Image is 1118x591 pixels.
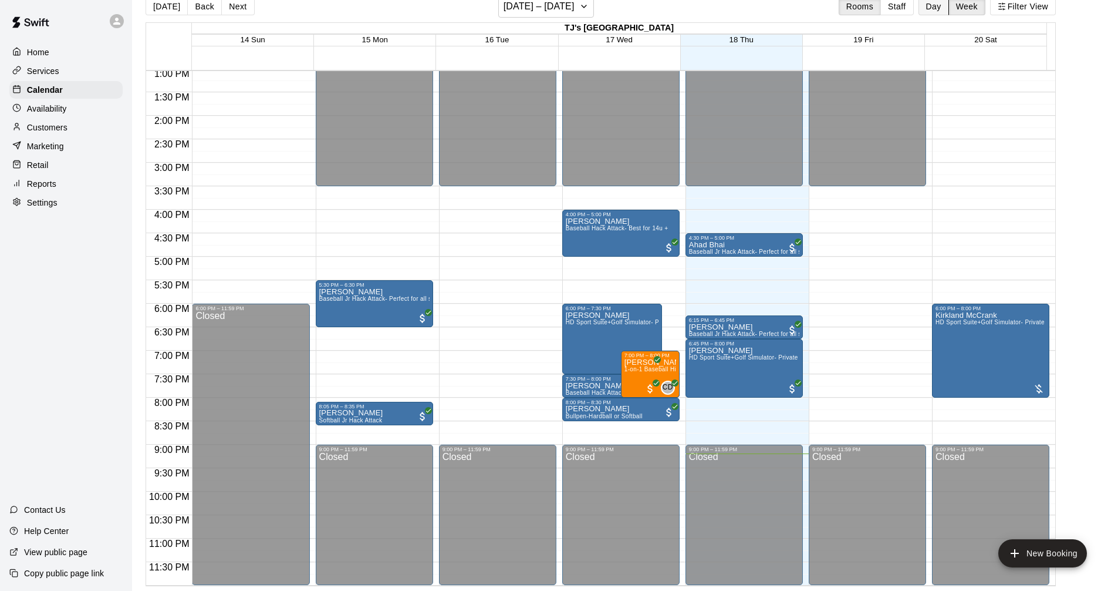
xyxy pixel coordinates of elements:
[853,35,873,44] button: 19 Fri
[663,382,673,394] span: CD
[9,156,123,174] a: Retail
[689,317,799,323] div: 6:15 PM – 6:45 PM
[621,351,680,398] div: 7:00 PM – 8:00 PM: 1-on-1 Baseball Hitting & Pitching Clinic
[362,35,388,44] button: 15 Mon
[663,242,675,254] span: All customers have paid
[663,383,675,395] span: All customers have paid
[443,452,553,589] div: Closed
[566,211,676,217] div: 4:00 PM – 5:00 PM
[146,492,192,502] span: 10:00 PM
[151,163,192,173] span: 3:00 PM
[151,468,192,478] span: 9:30 PM
[729,35,754,44] button: 18 Thu
[151,374,192,384] span: 7:30 PM
[146,515,192,525] span: 10:30 PM
[151,257,192,267] span: 5:00 PM
[812,452,923,589] div: Closed
[9,175,123,193] a: Reports
[27,65,59,77] p: Services
[319,417,383,424] span: Softball Jr Hack Attack
[9,100,123,117] a: Availability
[9,137,123,155] a: Marketing
[27,122,67,133] p: Customers
[151,398,192,408] span: 8:00 PM
[932,445,1049,585] div: 9:00 PM – 11:59 PM: Closed
[9,43,123,61] a: Home
[935,305,1046,311] div: 6:00 PM – 8:00 PM
[562,304,662,374] div: 6:00 PM – 7:30 PM: James Zantingh
[935,319,1063,325] span: HD Sport Suite+Golf Simulator- Private Room
[485,35,509,44] button: 16 Tue
[562,398,680,421] div: 8:00 PM – 8:30 PM: Bullpen-Hardball or Softball
[417,411,428,422] span: All customers have paid
[27,46,49,58] p: Home
[685,233,803,257] div: 4:30 PM – 5:00 PM: Baseball Jr Hack Attack- Perfect for all skill levels
[241,35,265,44] button: 14 Sun
[9,119,123,136] a: Customers
[935,446,1046,452] div: 9:00 PM – 11:59 PM
[998,539,1087,568] button: add
[319,295,458,302] span: Baseball Jr Hack Attack- Perfect for all skill levels
[9,194,123,211] a: Settings
[689,446,799,452] div: 9:00 PM – 11:59 PM
[316,280,433,327] div: 5:30 PM – 6:30 PM: Jibson Mamerto
[319,446,430,452] div: 9:00 PM – 11:59 PM
[974,35,997,44] button: 20 Sat
[27,178,56,190] p: Reports
[443,446,553,452] div: 9:00 PM – 11:59 PM
[151,304,192,314] span: 6:00 PM
[689,235,799,241] div: 4:30 PM – 5:00 PM
[786,242,798,254] span: All customers have paid
[417,313,428,324] span: All customers have paid
[932,304,1049,398] div: 6:00 PM – 8:00 PM: HD Sport Suite+Golf Simulator- Private Room
[151,139,192,149] span: 2:30 PM
[812,446,923,452] div: 9:00 PM – 11:59 PM
[666,381,675,395] span: Cooper Doucette
[151,421,192,431] span: 8:30 PM
[606,35,633,44] button: 17 Wed
[151,233,192,243] span: 4:30 PM
[27,140,64,152] p: Marketing
[9,62,123,80] a: Services
[192,23,1046,34] div: TJ's [GEOGRAPHIC_DATA]
[146,562,192,572] span: 11:30 PM
[566,399,676,405] div: 8:00 PM – 8:30 PM
[192,304,309,585] div: 6:00 PM – 11:59 PM: Closed
[316,402,433,425] div: 8:05 PM – 8:35 PM: Softball Jr Hack Attack
[319,282,430,288] div: 5:30 PM – 6:30 PM
[566,413,643,419] span: Bullpen-Hardball or Softball
[646,360,657,371] span: All customers have paid
[562,210,680,257] div: 4:00 PM – 5:00 PM: Baseball Hack Attack- Best for 14u +
[566,305,658,311] div: 6:00 PM – 7:30 PM
[27,103,67,115] p: Availability
[566,319,693,325] span: HD Sport Suite+Golf Simulator- Private Room
[316,445,433,585] div: 9:00 PM – 11:59 PM: Closed
[151,186,192,196] span: 3:30 PM
[151,445,192,455] span: 9:00 PM
[566,389,668,396] span: Baseball Hack Attack- Best for 14u +
[663,407,675,418] span: All customers have paid
[786,383,798,395] span: All customers have paid
[809,445,926,585] div: 9:00 PM – 11:59 PM: Closed
[566,446,676,452] div: 9:00 PM – 11:59 PM
[624,352,676,358] div: 7:00 PM – 8:00 PM
[151,92,192,102] span: 1:30 PM
[151,327,192,337] span: 6:30 PM
[566,376,676,382] div: 7:30 PM – 8:00 PM
[24,504,66,516] p: Contact Us
[9,81,123,99] a: Calendar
